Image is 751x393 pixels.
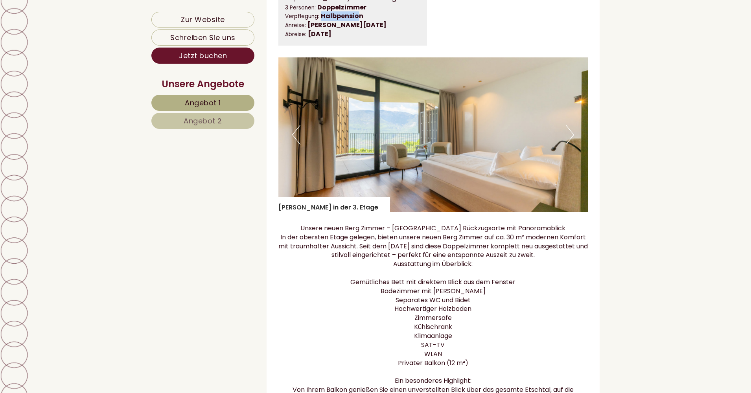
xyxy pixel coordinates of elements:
[258,205,310,221] button: Senden
[292,125,300,145] button: Previous
[317,3,366,12] b: Doppelzimmer
[278,57,588,212] img: image
[308,29,331,39] b: [DATE]
[151,12,254,28] a: Zur Website
[151,48,254,64] a: Jetzt buchen
[6,23,140,47] div: Guten Tag, wie können wir Ihnen helfen?
[285,13,319,20] small: Verpflegung:
[285,31,306,38] small: Abreise:
[566,125,574,145] button: Next
[140,6,171,19] div: [DATE]
[151,29,254,46] a: Schreiben Sie uns
[185,98,221,108] span: Angebot 1
[285,22,306,29] small: Anreise:
[321,11,363,20] b: Halbpension
[151,77,254,91] div: Unsere Angebote
[285,4,316,11] small: 3 Personen:
[278,197,390,212] div: [PERSON_NAME] in der 3. Etage
[12,40,136,45] small: 21:12
[12,24,136,31] div: Hotel Tenz
[184,116,222,126] span: Angebot 2
[307,20,387,29] b: [PERSON_NAME][DATE]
